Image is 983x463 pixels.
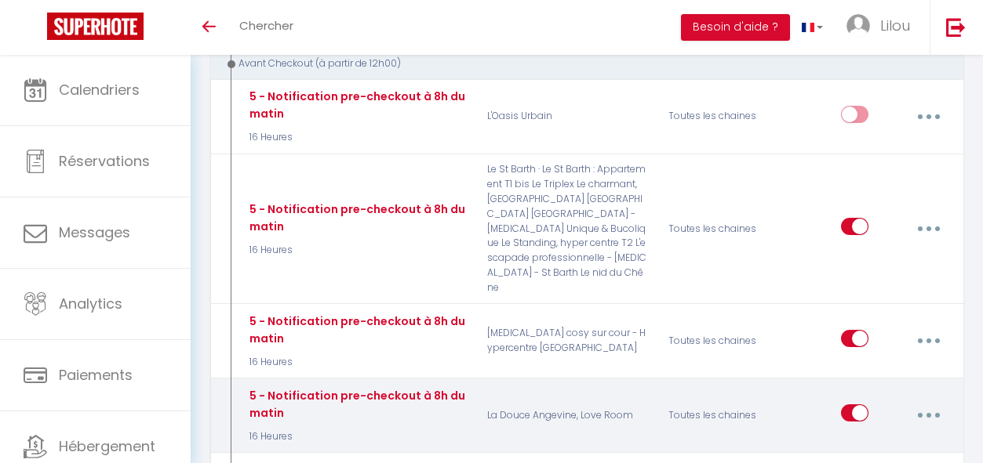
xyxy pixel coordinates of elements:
span: Analytics [59,294,122,313]
img: Super Booking [47,13,144,40]
p: 16 Heures [246,355,467,370]
p: L'Oasis Urbain [477,88,658,145]
p: [MEDICAL_DATA] cosy sur cour - Hypercentre [GEOGRAPHIC_DATA] [477,313,658,370]
div: 5 - Notification pre-checkout à 8h du matin [246,201,467,235]
div: 5 - Notification pre-checkout à 8h du matin [246,88,467,122]
div: 5 - Notification pre-checkout à 8h du matin [246,387,467,421]
div: Avant Checkout (à partir de 12h00) [224,56,936,71]
span: Chercher [239,17,293,34]
span: Réservations [59,151,150,171]
span: Paiements [59,365,133,385]
div: Toutes les chaines [658,162,779,295]
span: Calendriers [59,80,140,99]
img: ... [846,14,870,38]
div: Toutes les chaines [658,313,779,370]
p: La Douce Angevine, Love Room [477,387,658,444]
img: logout [946,17,966,37]
button: Besoin d'aide ? [681,14,790,41]
span: Lilou [880,16,910,35]
div: 5 - Notification pre-checkout à 8h du matin [246,313,467,347]
div: Toutes les chaines [658,88,779,145]
p: 16 Heures [246,243,467,258]
span: Messages [59,222,130,242]
div: Toutes les chaines [658,387,779,444]
p: 16 Heures [246,130,467,145]
p: 16 Heures [246,429,467,444]
p: Le St Barth · Le St Barth : Appartement T1 bis Le Triplex Le charmant, [GEOGRAPHIC_DATA] [GEOGRAP... [477,162,658,295]
span: Hébergement [59,436,155,456]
